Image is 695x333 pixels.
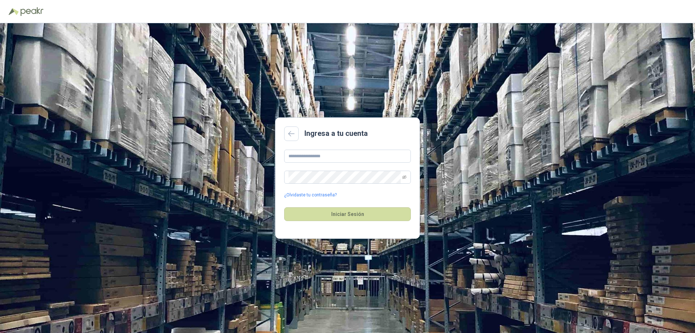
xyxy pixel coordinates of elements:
span: eye-invisible [402,175,407,179]
img: Peakr [20,7,43,16]
img: Logo [9,8,19,15]
a: ¿Olvidaste tu contraseña? [284,192,337,199]
h2: Ingresa a tu cuenta [304,128,368,139]
button: Iniciar Sesión [284,207,411,221]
